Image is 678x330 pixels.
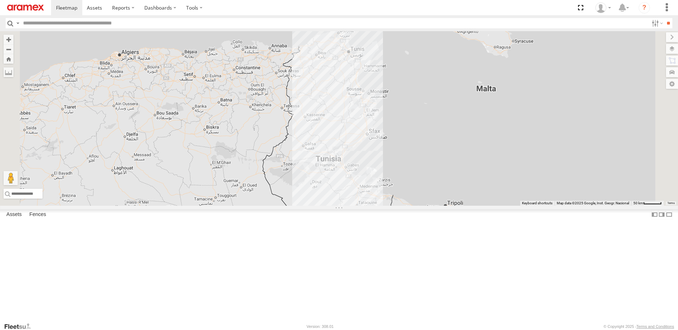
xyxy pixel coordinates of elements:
[651,209,658,220] label: Dock Summary Table to the Left
[3,210,25,220] label: Assets
[4,67,13,77] label: Measure
[658,209,665,220] label: Dock Summary Table to the Right
[4,35,13,44] button: Zoom in
[593,2,613,13] div: Ahmed Khanfir
[4,54,13,64] button: Zoom Home
[649,18,664,28] label: Search Filter Options
[633,201,643,205] span: 50 km
[666,209,673,220] label: Hide Summary Table
[26,210,50,220] label: Fences
[307,324,334,329] div: Version: 308.01
[631,201,664,206] button: Map Scale: 50 km per 48 pixels
[667,202,675,205] a: Terms (opens in new tab)
[4,171,18,185] button: Drag Pegman onto the map to open Street View
[637,324,674,329] a: Terms and Conditions
[604,324,674,329] div: © Copyright 2025 -
[639,2,650,13] i: ?
[666,79,678,89] label: Map Settings
[522,201,552,206] button: Keyboard shortcuts
[4,44,13,54] button: Zoom out
[4,323,37,330] a: Visit our Website
[15,18,21,28] label: Search Query
[7,5,44,11] img: aramex-logo.svg
[557,201,629,205] span: Map data ©2025 Google, Inst. Geogr. Nacional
